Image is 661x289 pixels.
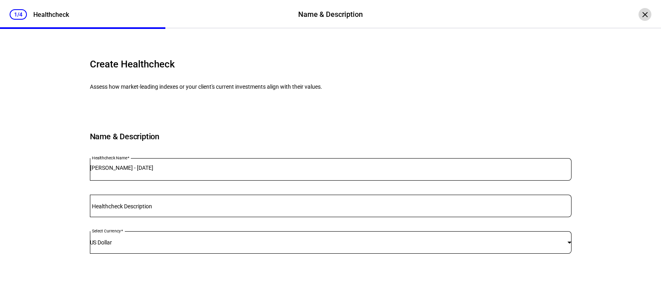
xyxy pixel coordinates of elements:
span: US Dollar [90,239,112,246]
mat-label: Healthcheck Description [92,203,152,210]
h4: Create Healthcheck [90,58,331,71]
div: Name & Description [298,9,363,20]
mat-label: Select Currency [92,229,121,234]
div: Healthcheck [33,11,69,18]
mat-label: Healthcheck Name [92,156,127,161]
p: Assess how market-leading indexes or your client's current investments align with their values. [90,83,331,90]
h6: Name & Description [90,131,572,142]
div: 1/4 [10,9,27,20]
div: × [639,8,651,21]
